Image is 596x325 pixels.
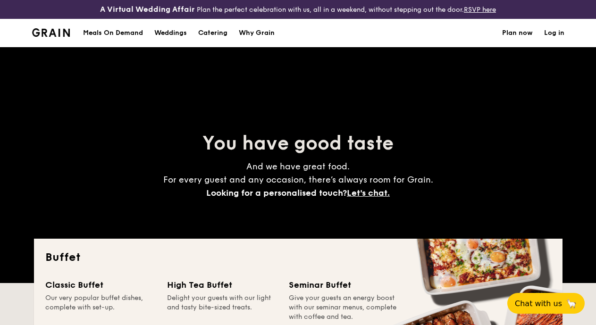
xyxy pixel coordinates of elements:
span: And we have great food. For every guest and any occasion, there’s always room for Grain. [163,161,433,198]
div: Classic Buffet [45,278,156,292]
a: Meals On Demand [77,19,149,47]
a: RSVP here [464,6,496,14]
span: Looking for a personalised touch? [206,188,347,198]
button: Chat with us🦙 [507,293,585,314]
div: Meals On Demand [83,19,143,47]
div: Plan the perfect celebration with us, all in a weekend, without stepping out the door. [100,4,497,15]
span: You have good taste [202,132,394,155]
div: High Tea Buffet [167,278,277,292]
div: Seminar Buffet [289,278,399,292]
a: Logotype [32,28,70,37]
a: Log in [544,19,564,47]
span: Chat with us [515,299,562,308]
img: Grain [32,28,70,37]
a: Catering [193,19,233,47]
a: Why Grain [233,19,280,47]
span: 🦙 [566,298,577,309]
h2: Buffet [45,250,551,265]
a: Weddings [149,19,193,47]
div: Weddings [154,19,187,47]
div: Our very popular buffet dishes, complete with set-up. [45,293,156,322]
div: Why Grain [239,19,275,47]
div: Delight your guests with our light and tasty bite-sized treats. [167,293,277,322]
span: Let's chat. [347,188,390,198]
h1: Catering [198,19,227,47]
h4: A Virtual Wedding Affair [100,4,195,15]
a: Plan now [502,19,533,47]
div: Give your guests an energy boost with our seminar menus, complete with coffee and tea. [289,293,399,322]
